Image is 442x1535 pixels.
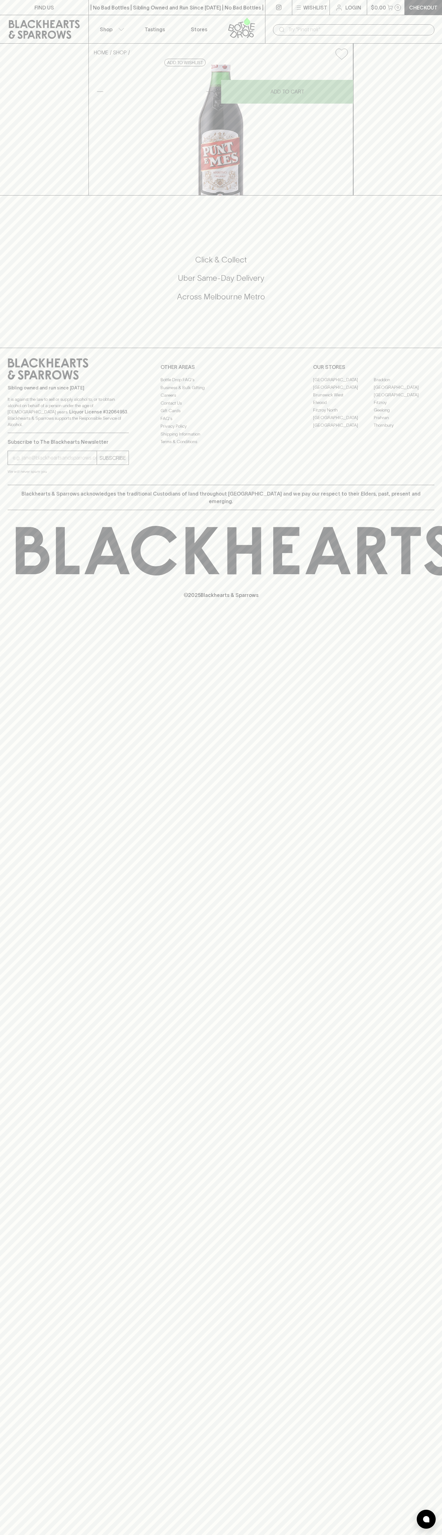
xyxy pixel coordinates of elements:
[374,383,434,391] a: [GEOGRAPHIC_DATA]
[13,453,97,463] input: e.g. jane@blackheartsandsparrows.com.au
[12,490,430,505] p: Blackhearts & Sparrows acknowledges the traditional Custodians of land throughout [GEOGRAPHIC_DAT...
[374,406,434,414] a: Geelong
[160,384,282,391] a: Business & Bulk Gifting
[160,363,282,371] p: OTHER AREAS
[313,421,374,429] a: [GEOGRAPHIC_DATA]
[34,4,54,11] p: FIND US
[113,50,127,55] a: SHOP
[345,4,361,11] p: Login
[8,385,129,391] p: Sibling owned and run since [DATE]
[423,1516,429,1522] img: bubble-icon
[221,80,353,104] button: ADD TO CART
[69,409,127,414] strong: Liquor License #32064953
[160,423,282,430] a: Privacy Policy
[313,376,374,383] a: [GEOGRAPHIC_DATA]
[374,391,434,399] a: [GEOGRAPHIC_DATA]
[313,414,374,421] a: [GEOGRAPHIC_DATA]
[8,396,129,428] p: It is against the law to sell or supply alcohol to, or to obtain alcohol on behalf of a person un...
[8,229,434,335] div: Call to action block
[160,407,282,415] a: Gift Cards
[313,363,434,371] p: OUR STORES
[371,4,386,11] p: $0.00
[374,414,434,421] a: Prahran
[133,15,177,43] a: Tastings
[313,383,374,391] a: [GEOGRAPHIC_DATA]
[160,399,282,407] a: Contact Us
[288,25,429,35] input: Try "Pinot noir"
[145,26,165,33] p: Tastings
[8,273,434,283] h5: Uber Same-Day Delivery
[313,399,374,406] a: Elwood
[333,46,350,62] button: Add to wishlist
[374,376,434,383] a: Braddon
[100,454,126,462] p: SUBSCRIBE
[94,50,108,55] a: HOME
[160,430,282,438] a: Shipping Information
[160,438,282,446] a: Terms & Conditions
[8,292,434,302] h5: Across Melbourne Metro
[374,399,434,406] a: Fitzroy
[303,4,327,11] p: Wishlist
[270,88,304,95] p: ADD TO CART
[160,415,282,422] a: FAQ's
[89,15,133,43] button: Shop
[100,26,112,33] p: Shop
[313,391,374,399] a: Brunswick West
[164,59,206,66] button: Add to wishlist
[89,65,353,195] img: 3492.png
[97,451,129,465] button: SUBSCRIBE
[191,26,207,33] p: Stores
[177,15,221,43] a: Stores
[397,6,399,9] p: 0
[8,468,129,475] p: We will never spam you
[160,376,282,384] a: Bottle Drop FAQ's
[374,421,434,429] a: Thornbury
[409,4,438,11] p: Checkout
[8,438,129,446] p: Subscribe to The Blackhearts Newsletter
[160,392,282,399] a: Careers
[8,255,434,265] h5: Click & Collect
[313,406,374,414] a: Fitzroy North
